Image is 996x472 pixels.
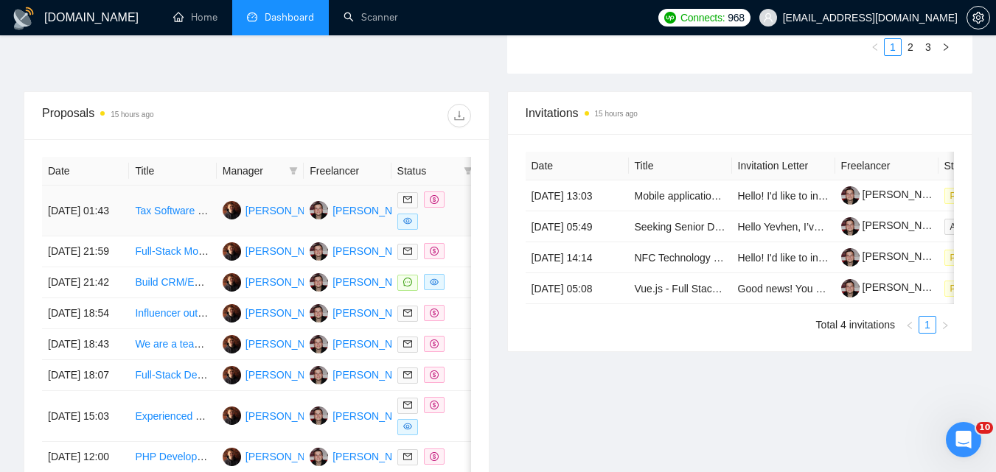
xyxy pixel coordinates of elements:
[310,368,417,380] a: YS[PERSON_NAME]
[403,422,412,431] span: eye
[129,391,216,442] td: Experienced Laravel Developer for API Integration
[841,186,860,205] img: c1bYBLFISfW-KFu5YnXsqDxdnhJyhFG7WZWQjmw4vq0-YF4TwjoJdqRJKIWeWIjxa9
[944,251,995,263] a: Pending
[135,245,392,257] a: Full-Stack Mobile Developer – Mental Health / Habit App
[629,180,732,211] td: Mobile application refactoring
[967,12,990,24] a: setting
[223,242,241,261] img: AS
[430,401,439,409] span: dollar
[448,110,470,121] span: download
[629,273,732,304] td: Vue.js - Full Stack Developer
[135,369,542,381] a: Full-Stack Development for Ai-ify Platform (Agenic Employee Suite for Small Businesses)
[937,38,955,56] button: right
[403,309,412,317] span: mail
[310,406,328,425] img: YS
[430,370,439,379] span: dollar
[332,448,417,465] div: [PERSON_NAME]
[310,366,328,384] img: YS
[129,298,216,329] td: Influencer outreach, tracking and management program
[944,188,989,204] span: Pending
[902,38,919,56] li: 2
[430,247,439,256] span: dollar
[403,370,412,379] span: mail
[526,211,629,242] td: [DATE] 05:49
[403,401,412,409] span: mail
[526,104,955,122] span: Invitations
[901,316,919,334] li: Previous Page
[967,12,989,24] span: setting
[111,110,153,119] time: 15 hours ago
[42,391,129,442] td: [DATE] 15:03
[265,11,314,24] span: Dashboard
[129,360,216,391] td: Full-Stack Development for Ai-ify Platform (Agenic Employee Suite for Small Businesses)
[42,329,129,360] td: [DATE] 18:43
[310,304,328,323] img: YS
[223,448,241,466] img: AS
[310,409,417,421] a: YS[PERSON_NAME]
[937,38,955,56] li: Next Page
[129,267,216,298] td: Build CRM/ERP MVP (Next.js + Node/Python + Postgres) with AI Intake & Automations
[135,205,372,216] a: Tax Software Developer for Form 1040 Calculations
[310,337,417,349] a: YS[PERSON_NAME]
[135,276,532,288] a: Build CRM/ERP MVP (Next.js + Node/Python + Postgres) with AI Intake & Automations
[461,160,476,182] span: filter
[223,273,241,292] img: AS
[223,204,330,216] a: AS[PERSON_NAME]
[403,339,412,348] span: mail
[816,316,895,334] li: Total 4 invitations
[967,6,990,29] button: setting
[430,278,439,286] span: eye
[629,211,732,242] td: Seeking Senior Development Agency for Ongoing Client Projects — Long-Term Collaboration
[223,368,330,380] a: AS[PERSON_NAME]
[403,247,412,256] span: mail
[245,408,330,424] div: [PERSON_NAME]
[129,186,216,236] td: Tax Software Developer for Form 1040 Calculations
[332,408,417,424] div: [PERSON_NAME]
[310,335,328,353] img: YS
[841,248,860,267] img: c1bYBLFISfW-KFu5YnXsqDxdnhJyhFG7WZWQjmw4vq0-YF4TwjoJdqRJKIWeWIjxa9
[941,43,950,52] span: right
[245,243,330,259] div: [PERSON_NAME]
[332,367,417,383] div: [PERSON_NAME]
[344,11,398,24] a: searchScanner
[403,452,412,461] span: mail
[245,202,330,219] div: [PERSON_NAME]
[936,316,954,334] li: Next Page
[403,216,412,225] span: eye
[223,337,330,349] a: AS[PERSON_NAME]
[944,282,995,294] a: Pending
[871,43,880,52] span: left
[245,336,330,352] div: [PERSON_NAME]
[841,189,947,200] a: [PERSON_NAME]
[289,166,298,175] span: filter
[944,250,989,266] span: Pending
[866,38,884,56] button: left
[866,38,884,56] li: Previous Page
[635,190,769,202] a: Mobile application refactoring
[397,163,458,179] span: Status
[286,160,301,182] span: filter
[245,367,330,383] div: [PERSON_NAME]
[732,152,835,180] th: Invitation Letter
[223,306,330,318] a: AS[PERSON_NAME]
[332,202,417,219] div: [PERSON_NAME]
[310,201,328,219] img: YS
[223,335,241,353] img: AS
[332,243,417,259] div: [PERSON_NAME]
[901,316,919,334] button: left
[885,39,901,55] a: 1
[223,406,241,425] img: AS
[129,157,216,186] th: Title
[635,252,881,264] a: NFC Technology Specialist for Smart Access Systems
[936,316,954,334] button: right
[332,336,417,352] div: [PERSON_NAME]
[464,166,473,175] span: filter
[173,11,217,24] a: homeHome
[223,275,330,287] a: AS[PERSON_NAME]
[905,321,914,330] span: left
[310,275,417,287] a: YS[PERSON_NAME]
[526,180,629,211] td: [DATE] 13:03
[430,195,439,204] span: dollar
[245,274,330,290] div: [PERSON_NAME]
[403,278,412,286] span: message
